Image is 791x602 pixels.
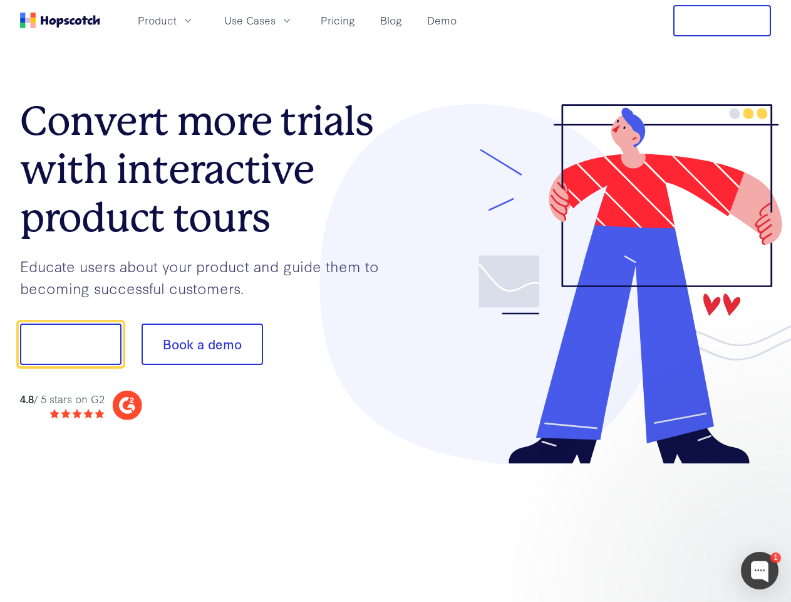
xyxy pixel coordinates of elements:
span: Product [138,13,177,28]
span: Use Cases [224,13,276,28]
button: Use Cases [217,10,301,31]
div: 1 [770,552,781,563]
button: Product [130,10,202,31]
a: Home [20,13,100,28]
strong: 4.8 [20,391,34,406]
h1: Convert more trials with interactive product tours [20,97,396,241]
a: Blog [375,10,407,31]
a: Demo [422,10,462,31]
button: Show me! [20,324,121,365]
button: Book a demo [142,324,263,365]
a: Pricing [316,10,360,31]
div: / 5 stars on G2 [20,391,105,407]
button: Free Trial [673,5,771,36]
p: Educate users about your product and guide them to becoming successful customers. [20,255,396,298]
